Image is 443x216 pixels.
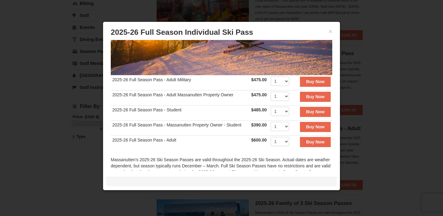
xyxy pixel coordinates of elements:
[306,139,325,144] strong: Buy Now
[111,90,249,106] td: 2025-26 Full Season Pass - Adult Massanutten Property Owner
[111,75,249,90] td: 2025-26 Full Season Pass - Adult Military
[306,124,325,129] strong: Buy Now
[251,92,267,97] strong: $475.00
[300,77,331,86] button: Buy Now
[111,121,249,136] td: 2025-26 Full Season Pass - Massanutten Property Owner - Student
[111,106,249,121] td: 2025-26 Full Season Pass - Student
[300,122,331,132] button: Buy Now
[300,107,331,117] button: Buy Now
[251,107,267,112] strong: $485.00
[300,137,331,147] button: Buy Now
[306,109,325,114] strong: Buy Now
[111,136,249,151] td: 2025-26 Full Season Pass - Adult
[300,92,331,102] button: Buy Now
[251,138,267,142] strong: $600.00
[111,157,332,187] div: Massanutten's 2025-26 Ski Season Passes are valid throughout the 2025-26 Ski Season. Actual dates...
[111,28,332,37] h3: 2025-26 Full Season Individual Ski Pass
[306,79,325,84] strong: Buy Now
[329,28,332,34] button: ×
[306,94,325,99] strong: Buy Now
[251,122,267,127] strong: $390.00
[251,77,267,82] strong: $475.00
